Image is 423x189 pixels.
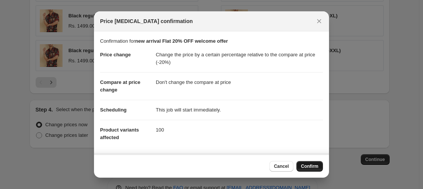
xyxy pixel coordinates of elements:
button: Cancel [269,161,293,172]
span: Confirm [301,163,318,169]
dd: Don't change the compare at price [156,72,323,92]
span: Scheduling [100,107,127,113]
span: Compare at price change [100,79,140,93]
b: new arrival Flat 20% OFF welcome offer [135,38,228,44]
span: Cancel [274,163,289,169]
span: Product variants affected [100,127,139,140]
dd: Change the price by a certain percentage relative to the compare at price (-20%) [156,45,323,72]
p: Confirmation for [100,37,323,45]
span: Price [MEDICAL_DATA] confirmation [100,17,193,25]
button: Close [314,16,324,26]
dd: 100 [156,120,323,140]
span: Price change [100,52,131,57]
dd: This job will start immediately. [156,100,323,120]
button: Confirm [296,161,323,172]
